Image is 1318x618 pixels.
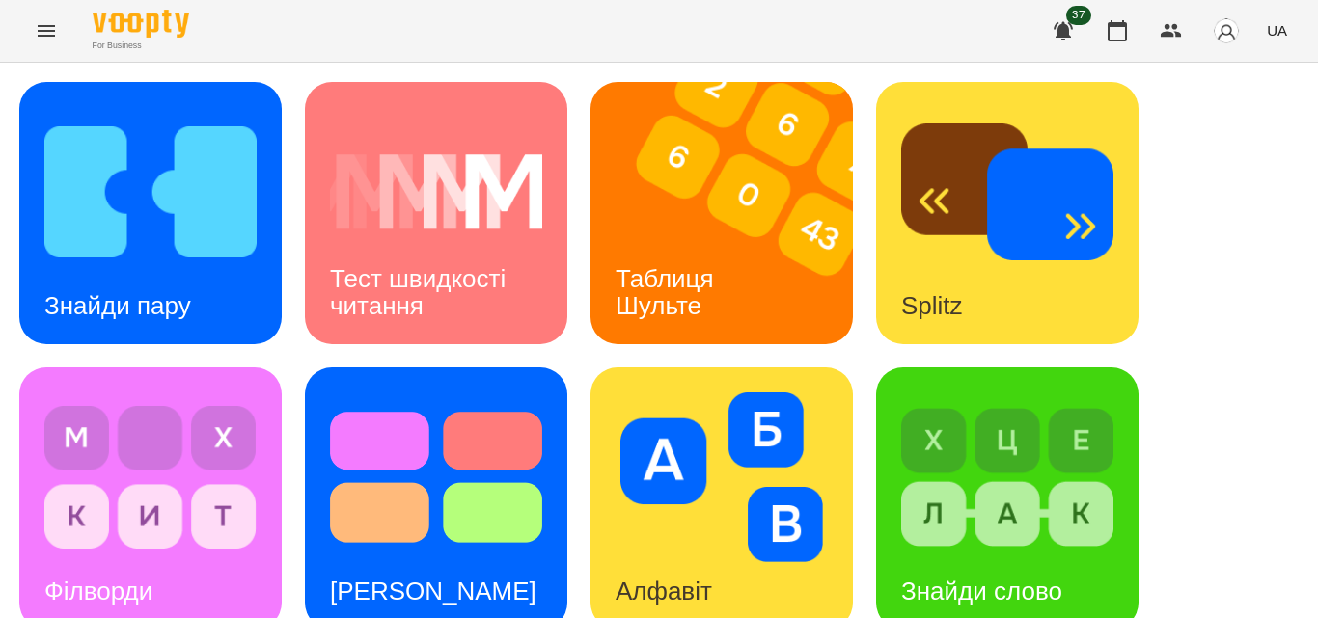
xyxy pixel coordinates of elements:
img: Тест Струпа [330,392,542,562]
img: Splitz [901,107,1113,277]
h3: Філворди [44,577,152,605]
h3: Splitz [901,291,963,320]
button: Menu [23,8,69,54]
img: Алфавіт [616,392,828,562]
img: Тест швидкості читання [330,107,542,277]
h3: Знайди слово [901,577,1062,605]
img: avatar_s.png [1213,17,1240,44]
span: For Business [93,40,189,52]
h3: Таблиця Шульте [616,264,721,319]
img: Знайди пару [44,107,257,277]
a: Таблиця ШультеТаблиця Шульте [590,82,853,344]
a: Тест швидкості читанняТест швидкості читання [305,82,567,344]
span: UA [1267,20,1287,40]
img: Таблиця Шульте [590,82,877,344]
img: Знайди слово [901,392,1113,562]
h3: Алфавіт [616,577,712,605]
h3: [PERSON_NAME] [330,577,536,605]
a: SplitzSplitz [876,82,1139,344]
img: Філворди [44,392,257,562]
span: 37 [1066,6,1091,25]
button: UA [1259,13,1295,48]
a: Знайди паруЗнайди пару [19,82,282,344]
h3: Знайди пару [44,291,191,320]
img: Voopty Logo [93,10,189,38]
h3: Тест швидкості читання [330,264,512,319]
